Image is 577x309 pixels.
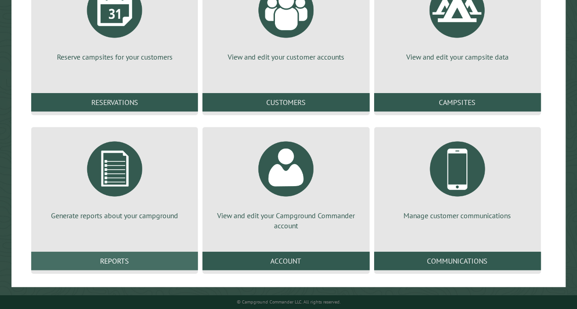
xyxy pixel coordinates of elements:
[213,210,358,231] p: View and edit your Campground Commander account
[385,52,530,62] p: View and edit your campsite data
[374,252,541,270] a: Communications
[237,299,341,305] small: © Campground Commander LLC. All rights reserved.
[385,134,530,221] a: Manage customer communications
[385,210,530,221] p: Manage customer communications
[31,252,198,270] a: Reports
[31,93,198,111] a: Reservations
[374,93,541,111] a: Campsites
[42,52,187,62] p: Reserve campsites for your customers
[213,134,358,231] a: View and edit your Campground Commander account
[213,52,358,62] p: View and edit your customer accounts
[42,210,187,221] p: Generate reports about your campground
[202,252,369,270] a: Account
[42,134,187,221] a: Generate reports about your campground
[202,93,369,111] a: Customers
